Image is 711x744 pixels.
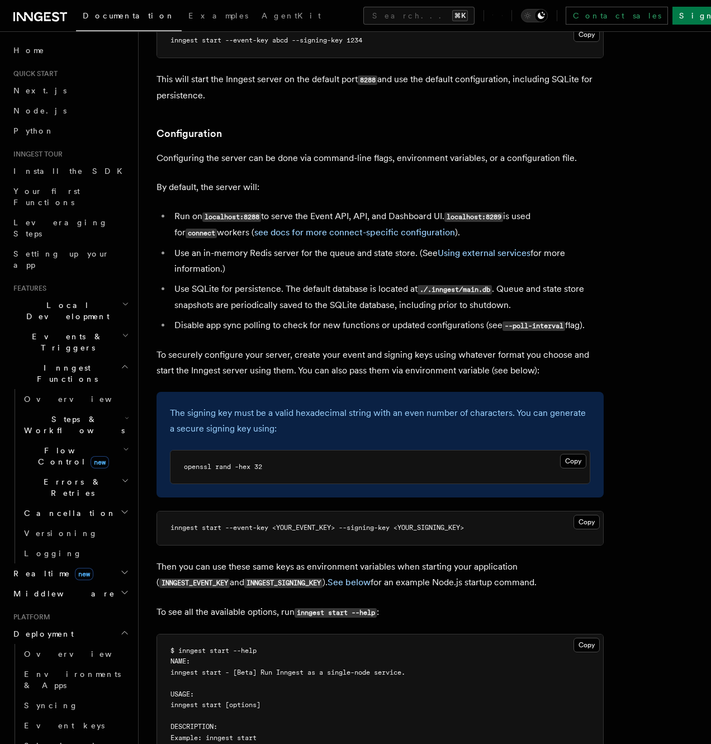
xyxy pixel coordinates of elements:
a: Your first Functions [9,181,131,212]
button: Events & Triggers [9,326,131,358]
code: connect [186,229,217,238]
li: Use SQLite for persistence. The default database is located at . Queue and state store snapshots ... [171,281,604,313]
span: Middleware [9,588,115,599]
p: To securely configure your server, create your event and signing keys using whatever format you c... [157,347,604,378]
span: Syncing [24,701,78,710]
button: Cancellation [20,503,131,523]
a: See below [328,577,371,587]
span: Realtime [9,568,93,579]
code: localhost:8289 [444,212,503,222]
span: Overview [24,395,139,404]
button: Inngest Functions [9,358,131,389]
a: Setting up your app [9,244,131,275]
button: Steps & Workflows [20,409,131,440]
button: Local Development [9,295,131,326]
button: Search...⌘K [363,7,475,25]
a: Syncing [20,695,131,715]
span: inngest start - [Beta] Run Inngest as a single-node service. [170,669,405,676]
span: new [91,456,109,468]
p: By default, the server will: [157,179,604,195]
span: Steps & Workflows [20,414,125,436]
a: Documentation [76,3,182,31]
li: Use an in-memory Redis server for the queue and state store. (See for more information.) [171,245,604,277]
a: Install the SDK [9,161,131,181]
span: NAME: [170,657,190,665]
span: Event keys [24,721,105,730]
span: inngest start --event-key abcd --signing-key 1234 [170,36,362,44]
span: Examples [188,11,248,20]
code: inngest start --help [295,608,377,618]
button: Errors & Retries [20,472,131,503]
button: Copy [573,515,600,529]
a: Environments & Apps [20,664,131,695]
span: Platform [9,613,50,622]
span: Inngest tour [9,150,63,159]
code: INNGEST_EVENT_KEY [159,579,230,588]
span: Overview [24,650,139,658]
span: Your first Functions [13,187,80,207]
a: Home [9,40,131,60]
a: AgentKit [255,3,328,30]
a: see docs for more connect-specific configuration [254,227,455,238]
span: inngest start --event-key <YOUR_EVENT_KEY> --signing-key <YOUR_SIGNING_KEY> [170,524,464,532]
span: Home [13,45,45,56]
p: To see all the available options, run : [157,604,604,620]
span: Flow Control [20,445,123,467]
span: Local Development [9,300,122,322]
span: $ inngest start --help [170,647,257,655]
a: Using external services [438,248,530,258]
button: Middleware [9,584,131,604]
button: Copy [560,454,586,468]
button: Toggle dark mode [521,9,548,22]
span: USAGE: [170,690,194,698]
span: Next.js [13,86,67,95]
a: Configuration [157,126,222,141]
span: Cancellation [20,508,116,519]
li: Run on to serve the Event API, API, and Dashboard UI. is used for workers ( ). [171,208,604,241]
button: Flow Controlnew [20,440,131,472]
a: Next.js [9,80,131,101]
li: Disable app sync polling to check for new functions or updated configurations (see flag). [171,317,604,334]
span: Versioning [24,529,98,538]
a: Examples [182,3,255,30]
span: Events & Triggers [9,331,122,353]
p: Configuring the server can be done via command-line flags, environment variables, or a configurat... [157,150,604,166]
button: Realtimenew [9,563,131,584]
a: Event keys [20,715,131,736]
span: Errors & Retries [20,476,121,499]
a: Python [9,121,131,141]
code: INNGEST_SIGNING_KEY [244,579,323,588]
span: Setting up your app [13,249,110,269]
p: Then you can use these same keys as environment variables when starting your application ( and ).... [157,559,604,591]
span: Python [13,126,54,135]
span: Example: inngest start [170,734,257,742]
button: Copy [573,638,600,652]
a: Contact sales [566,7,668,25]
a: Logging [20,543,131,563]
div: Inngest Functions [9,389,131,563]
span: Deployment [9,628,74,639]
p: This will start the Inngest server on the default port and use the default configuration, includi... [157,72,604,103]
span: Features [9,284,46,293]
span: AgentKit [262,11,321,20]
button: Deployment [9,624,131,644]
span: new [75,568,93,580]
a: Versioning [20,523,131,543]
code: --poll-interval [503,321,565,331]
span: Inngest Functions [9,362,121,385]
span: inngest start [options] [170,701,260,709]
span: Environments & Apps [24,670,121,690]
a: Overview [20,644,131,664]
span: DESCRIPTION: [170,723,217,731]
span: Node.js [13,106,67,115]
p: The signing key must be a valid hexadecimal string with an even number of characters. You can gen... [170,405,590,437]
span: Logging [24,549,82,558]
code: ./.inngest/main.db [418,285,492,295]
span: Install the SDK [13,167,129,176]
a: Node.js [9,101,131,121]
span: Leveraging Steps [13,218,108,238]
a: Overview [20,389,131,409]
span: Documentation [83,11,175,20]
code: 8288 [358,75,377,85]
span: Quick start [9,69,58,78]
